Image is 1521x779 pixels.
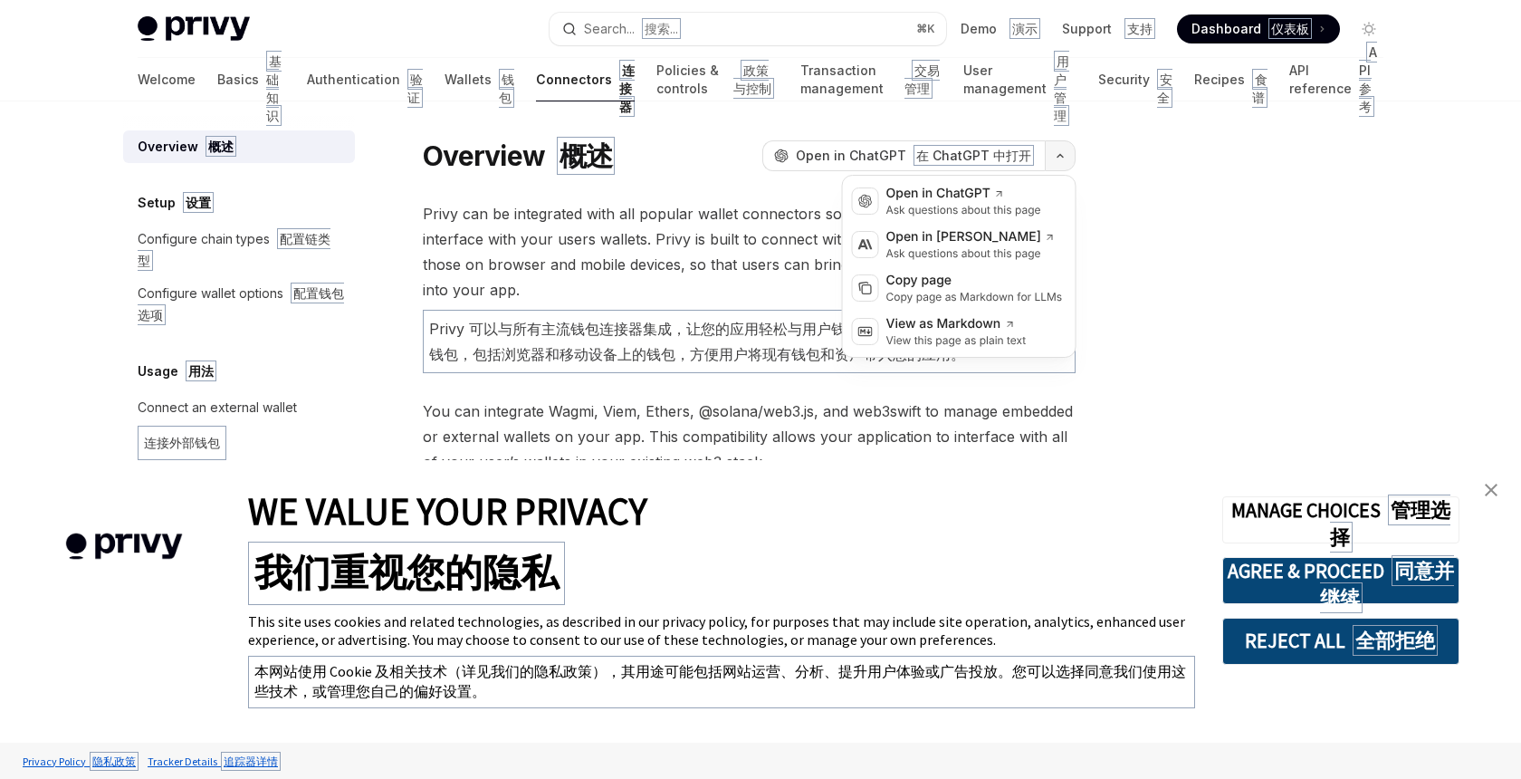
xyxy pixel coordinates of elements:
[123,223,355,277] a: Configure chain types 配置链类型
[1127,21,1153,36] font: 支持
[904,63,940,96] font: 交易管理
[138,228,344,272] div: Configure chain types
[254,662,1186,700] font: 本网站使用 Cookie 及相关技术（详见我们的隐私政策），其用途可能包括网站运营、分析、提升用户体验或广告投放。您可以选择同意我们使用这些技术，或管理您自己的偏好设置。
[886,246,1056,261] div: Ask questions about this page
[1473,472,1509,508] a: close banner
[916,148,1031,163] font: 在 ChatGPT 中打开
[138,58,196,101] a: Welcome
[886,315,1027,333] div: View as Markdown
[886,333,1027,348] div: View this page as plain text
[1222,496,1459,543] button: MANAGE CHOICES 管理选择
[254,549,559,596] font: 我们重视您的隐私
[138,397,297,467] div: Connect an external wallet
[92,755,136,768] font: 隐私政策
[886,185,1041,203] div: Open in ChatGPT
[1177,14,1340,43] a: Dashboard 仪表板
[123,277,355,332] a: Configure wallet options 配置钱包选项
[886,290,1063,304] div: Copy page as Markdown for LLMs
[1330,497,1451,550] font: 管理选择
[1012,21,1038,36] font: 演示
[423,139,615,172] h1: Overview
[18,745,143,777] a: Privacy Policy
[796,147,1034,165] span: Open in ChatGPT
[645,21,678,36] font: 搜索...
[423,201,1076,380] span: Privy can be integrated with all popular wallet connectors so your application can easily interfa...
[423,399,1076,553] span: You can integrate Wagmi, Viem, Ethers, @solana/web3.js, and web3swift to manage embedded or exter...
[560,139,613,172] font: 概述
[27,507,221,586] img: company logo
[138,361,216,382] h5: Usage
[248,487,647,596] span: WE VALUE YOUR PRIVACY
[963,58,1076,101] a: User management 用户管理
[144,435,220,450] font: 连接外部钱包
[1252,72,1267,105] font: 食谱
[1222,618,1459,665] button: REJECT ALL 全部拒绝
[1222,557,1459,604] button: AGREE & PROCEED 同意并继续
[1354,14,1383,43] button: Toggle dark mode
[1054,53,1069,123] font: 用户管理
[800,58,942,101] a: Transaction management 交易管理
[217,58,285,101] a: Basics 基础知识
[550,13,947,45] button: Search... 搜索...⌘K
[143,745,285,777] a: Tracker Details
[445,58,514,101] a: Wallets 钱包
[886,228,1056,246] div: Open in [PERSON_NAME]
[123,130,355,163] a: Overview 概述
[1359,44,1377,114] font: API 参考
[1191,20,1312,38] span: Dashboard
[733,63,771,96] font: 政策与控制
[1355,628,1435,653] font: 全部拒绝
[1271,21,1309,36] font: 仪表板
[138,136,236,158] div: Overview
[138,283,344,326] div: Configure wallet options
[224,755,278,768] font: 追踪器详情
[307,58,423,101] a: Authentication 验证
[584,18,681,40] div: Search...
[762,140,1045,171] button: Open in ChatGPT 在 ChatGPT 中打开
[429,320,1059,363] font: Privy 可以与所有主流钱包连接器集成，让您的应用轻松与用户钱包交互。Privy 旨在连接所有外部钱包，包括浏览器和移动设备上的钱包，方便用户将现有钱包和资产带入您的应用。
[1062,20,1155,38] a: Support 支持
[1194,58,1267,101] a: Recipes 食谱
[1098,58,1172,101] a: Security 安全
[1289,58,1383,101] a: API reference API 参考
[499,72,514,105] font: 钱包
[248,612,1195,716] div: This site uses cookies and related technologies, as described in our privacy policy, for purposes...
[138,192,214,214] h5: Setup
[123,391,355,473] a: Connect an external wallet连接外部钱包
[266,53,282,123] font: 基础知识
[208,139,234,154] font: 概述
[407,72,423,105] font: 验证
[656,58,779,101] a: Policies & controls 政策与控制
[1157,72,1172,105] font: 安全
[961,20,1040,38] a: Demo 演示
[138,16,250,42] img: light logo
[536,58,635,101] a: Connectors 连接器
[188,363,214,379] font: 用法
[886,203,1041,217] div: Ask questions about this page
[186,195,211,210] font: 设置
[1485,484,1497,496] img: close banner
[619,63,635,114] font: 连接器
[916,22,935,36] span: ⌘ K
[886,272,1063,290] div: Copy page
